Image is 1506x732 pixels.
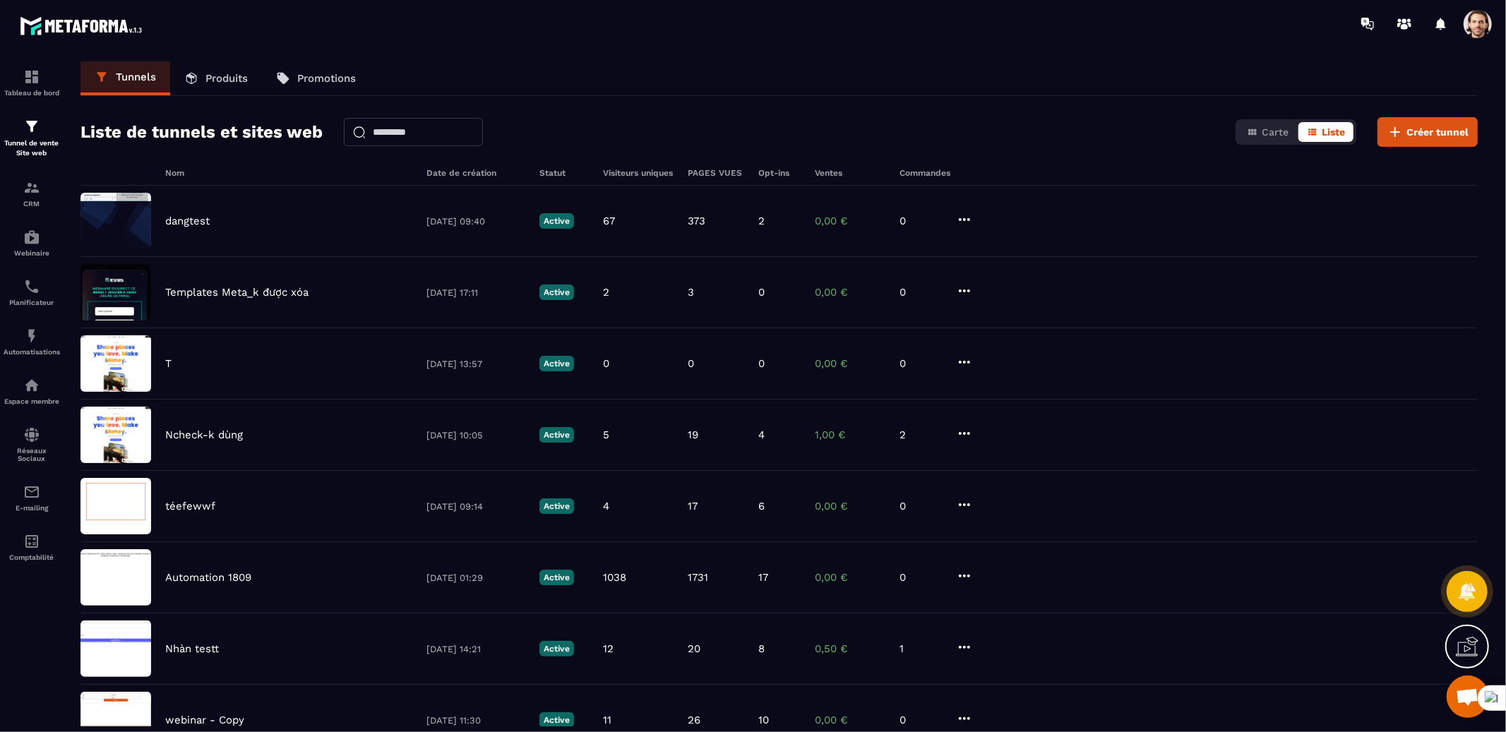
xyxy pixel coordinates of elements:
img: automations [23,328,40,344]
p: 3 [688,286,694,299]
p: 0 [900,357,942,370]
p: 0,00 € [815,286,885,299]
p: 0 [900,714,942,726]
p: Active [539,427,574,443]
p: 12 [603,642,614,655]
h6: Statut [539,168,589,178]
h6: Nom [165,168,412,178]
p: [DATE] 17:11 [426,287,525,298]
p: 0 [603,357,609,370]
p: CRM [4,200,60,208]
img: logo [20,13,147,39]
button: Carte [1238,122,1297,142]
img: automations [23,377,40,394]
p: 8 [758,642,765,655]
p: 373 [688,215,705,227]
a: Produits [170,61,262,95]
p: 1038 [603,571,626,584]
p: téefewwf [165,500,215,512]
a: formationformationCRM [4,169,60,218]
a: formationformationTunnel de vente Site web [4,107,60,169]
p: Active [539,712,574,728]
p: 0 [900,571,942,584]
p: 19 [688,428,698,441]
p: 11 [603,714,611,726]
p: 0 [758,286,765,299]
p: [DATE] 11:30 [426,715,525,726]
img: image [80,335,151,392]
p: 20 [688,642,700,655]
a: formationformationTableau de bord [4,58,60,107]
p: E-mailing [4,504,60,512]
p: Active [539,213,574,229]
a: social-networksocial-networkRéseaux Sociaux [4,416,60,473]
p: [DATE] 09:40 [426,216,525,227]
p: Nhàn testt [165,642,219,655]
img: social-network [23,426,40,443]
img: accountant [23,533,40,550]
p: Active [539,498,574,514]
span: Liste [1322,126,1345,138]
p: Planificateur [4,299,60,306]
h6: Commandes [900,168,950,178]
img: image [80,407,151,463]
p: 2 [900,428,942,441]
p: 10 [758,714,769,726]
img: image [80,264,151,320]
h6: Opt-ins [758,168,801,178]
a: automationsautomationsEspace membre [4,366,60,416]
p: T [165,357,172,370]
p: 4 [603,500,609,512]
div: Mở cuộc trò chuyện [1447,676,1489,718]
p: Tunnels [116,71,156,83]
p: 0 [688,357,694,370]
p: 17 [758,571,768,584]
a: accountantaccountantComptabilité [4,522,60,572]
a: schedulerschedulerPlanificateur [4,268,60,317]
img: image [80,193,151,249]
p: Tunnel de vente Site web [4,138,60,158]
img: formation [23,68,40,85]
p: Espace membre [4,397,60,405]
p: Templates Meta_k được xóa [165,286,309,299]
img: image [80,620,151,677]
p: webinar - Copy [165,714,244,726]
p: 2 [603,286,609,299]
p: [DATE] 09:14 [426,501,525,512]
p: Active [539,284,574,300]
button: Liste [1298,122,1353,142]
img: formation [23,179,40,196]
p: 0 [758,357,765,370]
p: Promotions [297,72,356,85]
p: 26 [688,714,700,726]
p: 67 [603,215,615,227]
h6: Visiteurs uniques [603,168,674,178]
img: automations [23,229,40,246]
a: automationsautomationsAutomatisations [4,317,60,366]
h6: Ventes [815,168,885,178]
p: [DATE] 14:21 [426,644,525,654]
img: image [80,549,151,606]
h6: Date de création [426,168,525,178]
p: 0 [900,215,942,227]
p: 6 [758,500,765,512]
p: 0,50 € [815,642,885,655]
p: [DATE] 13:57 [426,359,525,369]
button: Créer tunnel [1377,117,1478,147]
p: Active [539,570,574,585]
p: 0,00 € [815,571,885,584]
p: 1,00 € [815,428,885,441]
p: Automation 1809 [165,571,251,584]
p: Active [539,356,574,371]
p: Réseaux Sociaux [4,447,60,462]
p: 2 [758,215,765,227]
span: Créer tunnel [1406,125,1469,139]
p: 17 [688,500,698,512]
a: automationsautomationsWebinaire [4,218,60,268]
a: emailemailE-mailing [4,473,60,522]
p: Comptabilité [4,553,60,561]
img: scheduler [23,278,40,295]
p: Webinaire [4,249,60,257]
p: 0,00 € [815,357,885,370]
p: 1 [900,642,942,655]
